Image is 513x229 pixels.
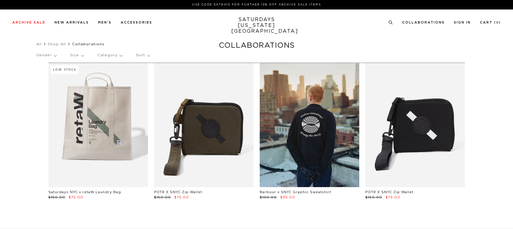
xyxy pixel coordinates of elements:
[365,190,413,194] a: POTR X SNYC Zip Wallet
[154,196,171,199] span: $150.00
[280,196,295,199] span: $95.00
[496,21,499,24] small: 0
[386,196,400,199] span: $75.00
[55,21,89,24] a: New Arrivals
[70,48,84,62] p: Size
[72,42,104,46] span: Collaborations
[97,48,122,62] p: Category
[36,48,56,62] p: Gender
[260,196,277,199] span: $190.00
[48,42,66,46] a: Shop All
[51,65,79,74] div: Low Stock
[69,196,83,199] span: $75.00
[98,21,111,24] a: Men's
[480,21,501,24] a: Cart (0)
[48,190,121,194] a: Saturdays NYC x retaW Laundry Bag
[121,21,152,24] a: Accessories
[136,48,150,62] p: Sort
[454,21,471,24] a: Sign In
[12,21,45,24] a: Archive Sale
[365,196,382,199] span: $150.00
[15,2,498,7] p: Use Code EXTRA15 for Further 15% Off Archive Sale Items
[402,21,445,24] a: Collaborations
[154,190,202,194] a: POTR X SNYC Zip Wallet
[174,196,189,199] span: $75.00
[260,190,331,194] a: Barbour x SNYC Graphic Sweatshirt
[231,17,282,34] a: SATURDAYS[US_STATE][GEOGRAPHIC_DATA]
[48,196,65,199] span: $150.00
[36,42,42,46] a: All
